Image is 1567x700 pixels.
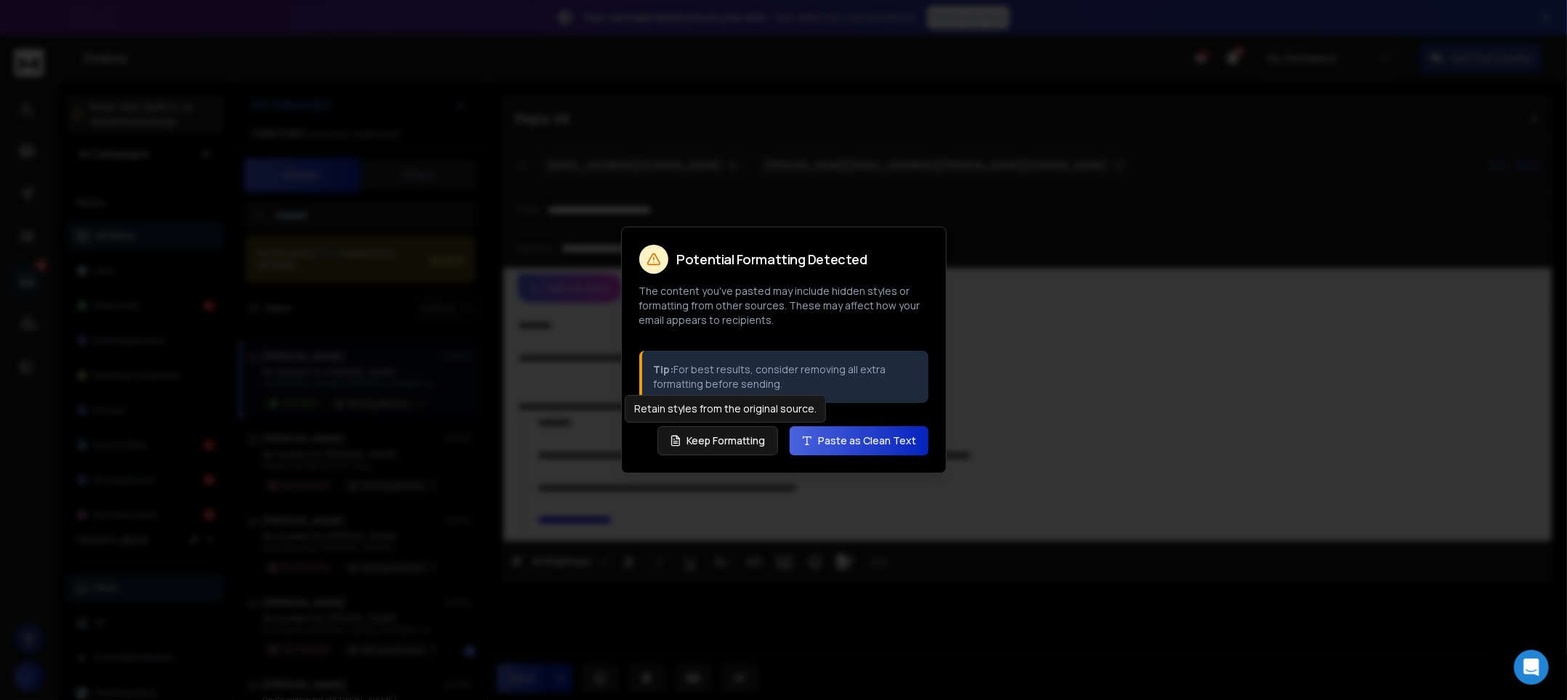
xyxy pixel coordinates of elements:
[639,284,928,327] p: The content you've pasted may include hidden styles or formatting from other sources. These may a...
[1514,650,1549,685] div: Open Intercom Messenger
[654,362,917,391] p: For best results, consider removing all extra formatting before sending.
[657,426,778,455] button: Keep Formatting
[654,362,674,376] strong: Tip:
[625,395,826,423] div: Retain styles from the original source.
[677,253,867,266] h2: Potential Formatting Detected
[790,426,928,455] button: Paste as Clean Text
